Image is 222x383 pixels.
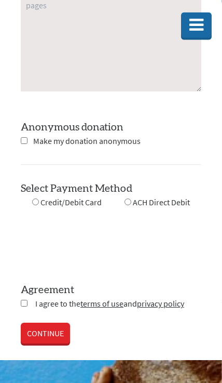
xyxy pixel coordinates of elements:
[137,298,184,309] a: privacy policy
[133,197,190,207] span: ACH Direct Debit
[80,298,123,309] a: terms of use
[21,283,201,297] label: Agreement
[33,136,141,146] span: Make my donation anonymous
[21,183,132,194] label: Select Payment Method
[21,221,178,262] iframe: reCAPTCHA
[21,122,123,133] label: Anonymous donation
[21,323,70,344] a: CONTINUE
[40,197,102,207] span: Credit/Debit Card
[35,298,184,309] span: I agree to the and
